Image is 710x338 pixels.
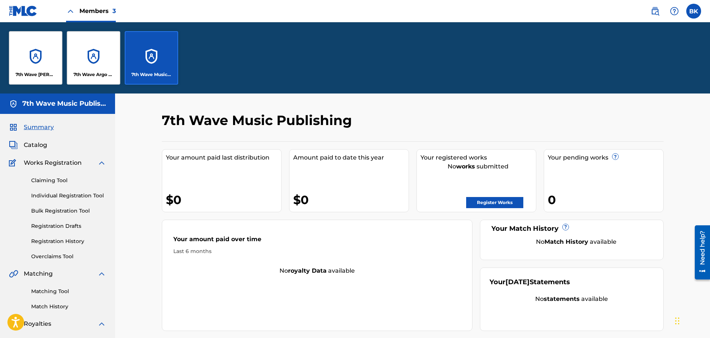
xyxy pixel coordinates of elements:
div: Amount paid to date this year [293,153,409,162]
span: 3 [112,7,116,14]
a: Accounts7th Wave Music Publishing [125,31,178,85]
a: Match History [31,303,106,311]
div: Your pending works [548,153,663,162]
a: Register Works [466,197,523,208]
a: SummarySummary [9,123,54,132]
div: User Menu [686,4,701,19]
a: Accounts7th Wave Argo Vela Songs [67,31,120,85]
span: Works Registration [24,158,82,167]
a: Overclaims Tool [31,253,106,260]
a: Registration Drafts [31,222,106,230]
img: help [670,7,679,16]
img: Catalog [9,141,18,150]
a: Registration History [31,237,106,245]
img: Works Registration [9,158,19,167]
a: Matching Tool [31,288,106,295]
div: No available [162,266,472,275]
img: expand [97,158,106,167]
img: expand [97,319,106,328]
div: Help [667,4,682,19]
div: 0 [548,191,663,208]
div: No submitted [421,162,536,171]
img: expand [97,269,106,278]
a: Accounts7th Wave [PERSON_NAME] Songs [9,31,62,85]
span: [DATE] [505,278,530,286]
span: ? [563,224,569,230]
strong: works [456,163,475,170]
a: Claiming Tool [31,177,106,184]
div: Your Match History [490,224,654,234]
a: Individual Registration Tool [31,192,106,200]
img: Summary [9,123,18,132]
div: No available [499,237,654,246]
img: Matching [9,269,18,278]
p: 7th Wave Argo Carina Songs [16,71,56,78]
iframe: Resource Center [689,222,710,282]
div: $0 [166,191,281,208]
div: Your Statements [490,277,570,287]
a: CatalogCatalog [9,141,47,150]
span: Royalties [24,319,51,328]
strong: statements [544,295,580,302]
div: $0 [293,191,409,208]
img: search [651,7,660,16]
img: Close [66,7,75,16]
div: No available [490,295,654,303]
p: 7th Wave Argo Vela Songs [73,71,114,78]
span: Summary [24,123,54,132]
span: Members [79,7,116,15]
div: Last 6 months [173,247,461,255]
a: Bulk Registration Tool [31,207,106,215]
strong: royalty data [288,267,327,274]
div: Your amount paid last distribution [166,153,281,162]
span: Catalog [24,141,47,150]
h2: 7th Wave Music Publishing [162,112,356,129]
span: Matching [24,269,53,278]
a: Public Search [648,4,662,19]
div: Your amount paid over time [173,235,461,247]
div: Drag [675,310,680,332]
div: Your registered works [421,153,536,162]
h5: 7th Wave Music Publishing [22,99,106,108]
img: Accounts [9,99,18,108]
img: MLC Logo [9,6,37,16]
span: ? [612,154,618,160]
iframe: Chat Widget [673,302,710,338]
p: 7th Wave Music Publishing [131,71,172,78]
strong: Match History [544,238,588,245]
